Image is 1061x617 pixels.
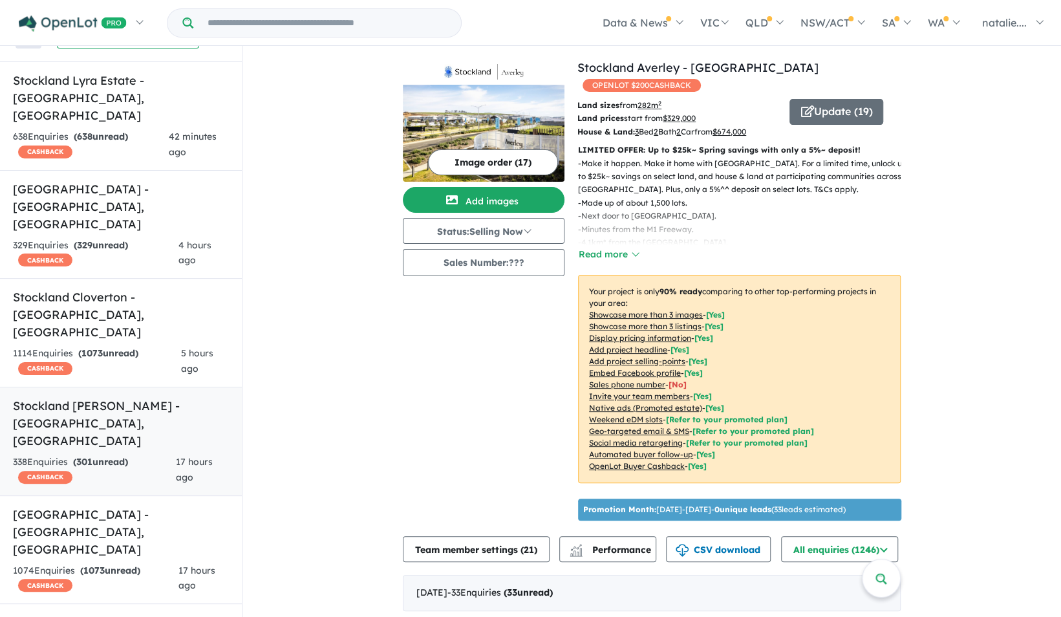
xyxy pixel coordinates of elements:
[583,504,656,514] b: Promotion Month:
[578,275,901,483] p: Your project is only comparing to other top-performing projects in your area: - - - - - - - - - -...
[781,536,898,562] button: All enquiries (1246)
[684,368,703,378] span: [ Yes ]
[578,157,911,197] p: - Make it happen. Make it home with [GEOGRAPHIC_DATA]. For a limited time, unlock up to $25k~ sav...
[666,415,788,424] span: [Refer to your promoted plan]
[13,346,181,377] div: 1114 Enquir ies
[572,544,651,556] span: Performance
[578,236,911,249] p: - 4.1km* from the [GEOGRAPHIC_DATA].
[693,391,712,401] span: [ Yes ]
[692,426,814,436] span: [Refer to your promoted plan]
[577,100,619,110] b: Land sizes
[403,249,564,276] button: Sales Number:???
[589,438,683,448] u: Social media retargeting
[178,239,211,266] span: 4 hours ago
[176,456,213,483] span: 17 hours ago
[714,504,771,514] b: 0 unique leads
[83,565,105,576] span: 1073
[589,368,681,378] u: Embed Facebook profile
[589,356,685,366] u: Add project selling-points
[669,380,687,389] span: [ No ]
[577,127,635,136] b: House & Land:
[403,59,564,182] a: Stockland Averley - Nar Nar Goon North LogoStockland Averley - Nar Nar Goon North
[635,127,639,136] u: 3
[13,129,168,160] div: 638 Enquir ies
[578,210,911,222] p: - Next door to [GEOGRAPHIC_DATA].
[789,99,883,125] button: Update (19)
[524,544,534,556] span: 21
[403,187,564,213] button: Add images
[73,456,128,468] strong: ( unread)
[447,587,553,598] span: - 33 Enquir ies
[408,64,559,80] img: Stockland Averley - Nar Nar Goon North Logo
[18,362,72,375] span: CASHBACK
[74,131,128,142] strong: ( unread)
[570,548,583,556] img: bar-chart.svg
[18,579,72,592] span: CASHBACK
[638,100,661,110] u: 282 m
[13,563,178,594] div: 1074 Enquir ies
[589,415,663,424] u: Weekend eDM slots
[666,536,771,562] button: CSV download
[589,449,693,459] u: Automated buyer follow-up
[13,506,229,558] h5: [GEOGRAPHIC_DATA] - [GEOGRAPHIC_DATA] , [GEOGRAPHIC_DATA]
[577,60,819,75] a: Stockland Averley - [GEOGRAPHIC_DATA]
[696,449,715,459] span: [Yes]
[13,180,229,233] h5: [GEOGRAPHIC_DATA] - [GEOGRAPHIC_DATA] , [GEOGRAPHIC_DATA]
[583,79,701,92] span: OPENLOT $ 200 CASHBACK
[589,333,691,343] u: Display pricing information
[689,356,707,366] span: [ Yes ]
[705,321,723,331] span: [ Yes ]
[13,288,229,341] h5: Stockland Cloverton - [GEOGRAPHIC_DATA] , [GEOGRAPHIC_DATA]
[583,504,846,515] p: [DATE] - [DATE] - ( 33 leads estimated)
[80,565,140,576] strong: ( unread)
[76,456,92,468] span: 301
[982,16,1027,29] span: natalie....
[403,85,564,182] img: Stockland Averley - Nar Nar Goon North
[686,438,808,448] span: [Refer to your promoted plan]
[658,100,661,107] sup: 2
[13,397,229,449] h5: Stockland [PERSON_NAME] - [GEOGRAPHIC_DATA] , [GEOGRAPHIC_DATA]
[504,587,553,598] strong: ( unread)
[403,575,901,611] div: [DATE]
[659,287,702,296] b: 90 % ready
[507,587,517,598] span: 33
[74,239,128,251] strong: ( unread)
[577,113,624,123] b: Land prices
[589,345,667,354] u: Add project headline
[654,127,658,136] u: 2
[663,113,696,123] u: $ 329,000
[559,536,656,562] button: Performance
[713,127,746,136] u: $ 674,000
[589,391,690,401] u: Invite your team members
[577,125,780,138] p: Bed Bath Car from
[18,471,72,484] span: CASHBACK
[18,254,72,266] span: CASHBACK
[570,544,582,551] img: line-chart.svg
[403,536,550,562] button: Team member settings (21)
[578,144,901,157] p: LIMITED OFFER: Up to $25k~ Spring savings with only a 5%~ deposit!​
[428,149,558,175] button: Image order (17)
[694,333,713,343] span: [ Yes ]
[589,321,702,331] u: Showcase more than 3 listings
[77,239,92,251] span: 329
[403,218,564,244] button: Status:Selling Now
[19,16,127,32] img: Openlot PRO Logo White
[81,347,103,359] span: 1073
[577,99,780,112] p: from
[13,238,178,269] div: 329 Enquir ies
[13,72,229,124] h5: Stockland Lyra Estate - [GEOGRAPHIC_DATA] , [GEOGRAPHIC_DATA]
[78,347,138,359] strong: ( unread)
[676,127,681,136] u: 2
[589,380,665,389] u: Sales phone number
[77,131,92,142] span: 638
[676,544,689,557] img: download icon
[670,345,689,354] span: [ Yes ]
[577,112,780,125] p: start from
[168,131,216,158] span: 42 minutes ago
[589,403,702,413] u: Native ads (Promoted estate)
[688,461,707,471] span: [Yes]
[578,247,639,262] button: Read more
[181,347,213,374] span: 5 hours ago
[589,426,689,436] u: Geo-targeted email & SMS
[178,565,215,592] span: 17 hours ago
